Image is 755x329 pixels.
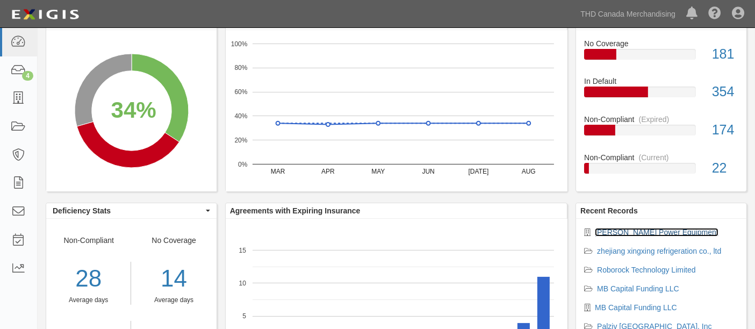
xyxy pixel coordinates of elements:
[46,203,217,218] button: Deficiency Stats
[704,45,746,64] div: 181
[595,228,718,237] a: [PERSON_NAME] Power Equipment
[234,112,247,120] text: 40%
[584,38,738,76] a: No Coverage181
[139,262,208,296] div: 14
[46,30,217,191] svg: A chart.
[271,168,285,175] text: MAR
[371,168,385,175] text: MAY
[595,303,677,312] a: MB Capital Funding LLC
[234,88,247,96] text: 60%
[584,114,738,152] a: Non-Compliant(Expired)174
[111,94,156,126] div: 34%
[580,206,638,215] b: Recent Records
[704,120,746,140] div: 174
[708,8,721,20] i: Help Center - Complianz
[575,3,681,25] a: THD Canada Merchandising
[704,159,746,178] div: 22
[704,82,746,102] div: 354
[139,296,208,305] div: Average days
[584,76,738,114] a: In Default354
[226,30,567,191] svg: A chart.
[576,76,746,87] div: In Default
[239,280,246,287] text: 10
[231,40,248,47] text: 100%
[46,262,131,296] div: 28
[639,152,669,163] div: (Current)
[576,114,746,125] div: Non-Compliant
[321,168,335,175] text: APR
[522,168,536,175] text: AUG
[53,205,203,216] span: Deficiency Stats
[422,168,434,175] text: JUN
[234,64,247,71] text: 80%
[597,284,679,293] a: MB Capital Funding LLC
[242,312,246,320] text: 5
[584,152,738,182] a: Non-Compliant(Current)22
[576,38,746,49] div: No Coverage
[576,152,746,163] div: Non-Compliant
[46,296,131,305] div: Average days
[239,246,246,254] text: 15
[639,114,670,125] div: (Expired)
[8,5,82,24] img: logo-5460c22ac91f19d4615b14bd174203de0afe785f0fc80cf4dbbc73dc1793850b.png
[597,247,721,255] a: zhejiang xingxing refrigeration co., ltd
[230,206,361,215] b: Agreements with Expiring Insurance
[238,160,248,168] text: 0%
[22,71,33,81] div: 4
[468,168,488,175] text: [DATE]
[597,266,695,274] a: Roborock Technology Limited
[234,137,247,144] text: 20%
